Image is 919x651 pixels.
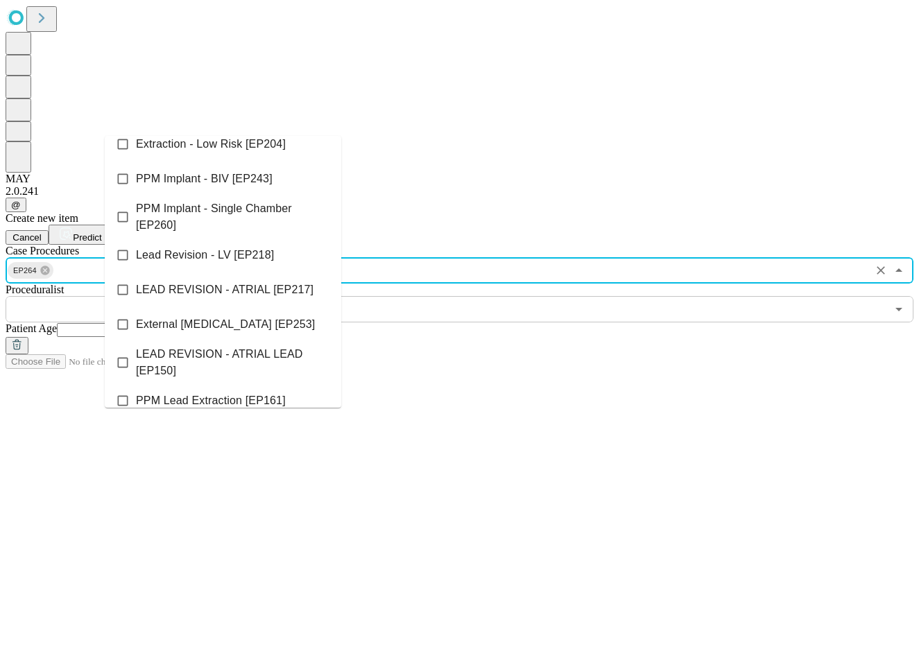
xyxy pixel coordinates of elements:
button: Cancel [6,230,49,245]
button: Open [889,300,909,319]
span: LEAD REVISION - ATRIAL [EP217] [136,281,314,298]
button: @ [6,198,26,212]
button: Close [889,261,909,280]
span: Lead Revision - LV [EP218] [136,247,274,263]
div: EP264 [8,262,53,279]
span: Predict [73,232,101,243]
span: @ [11,200,21,210]
span: External [MEDICAL_DATA] [EP253] [136,316,315,333]
span: Patient Age [6,322,57,334]
span: EP264 [8,263,42,279]
div: 2.0.241 [6,185,913,198]
span: Scheduled Procedure [6,245,79,257]
div: MAY [6,173,913,185]
span: Create new item [6,212,78,224]
span: PPM Implant - BIV [EP243] [136,171,273,187]
button: Predict [49,225,112,245]
span: LEAD REVISION - ATRIAL LEAD [EP150] [136,346,330,379]
span: PPM Lead Extraction [EP161] [136,392,286,409]
span: Proceduralist [6,284,64,295]
span: Extraction - Low Risk [EP204] [136,136,286,153]
span: Cancel [12,232,42,243]
span: PPM Implant - Single Chamber [EP260] [136,200,330,234]
button: Clear [871,261,891,280]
